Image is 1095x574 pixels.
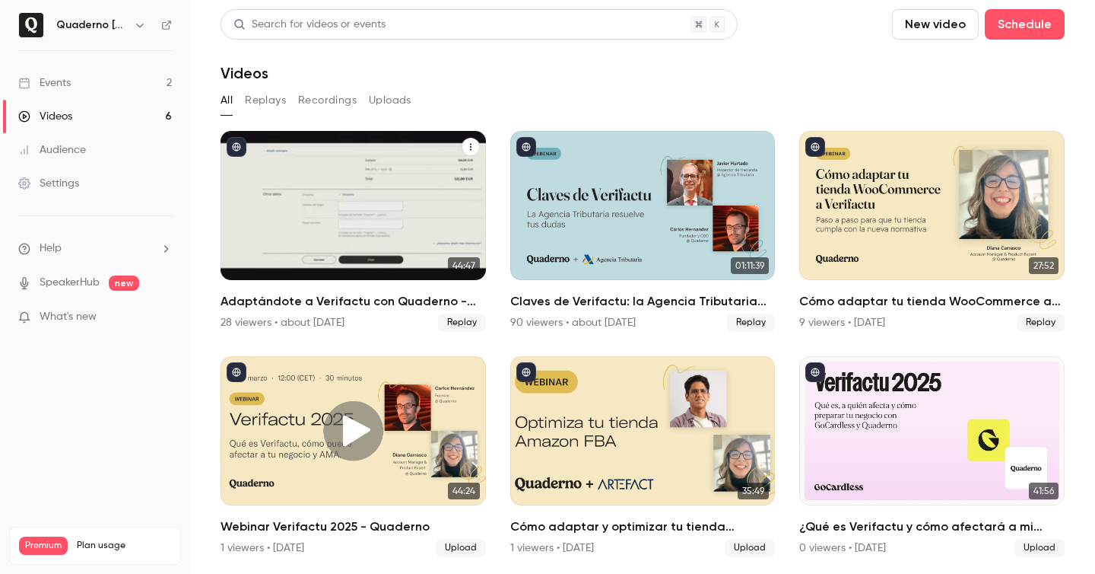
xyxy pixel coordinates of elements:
div: 1 viewers • [DATE] [510,541,594,556]
img: Quaderno España [19,13,43,37]
iframe: Noticeable Trigger [154,311,172,324]
li: ¿Qué es Verifactu y cómo afectará a mi negocio? - Quaderno x GoCardless [799,356,1065,557]
span: Replay [1017,314,1065,332]
button: New video [892,9,979,40]
div: 28 viewers • about [DATE] [221,315,344,330]
button: Schedule [985,9,1065,40]
span: 44:47 [448,257,480,274]
button: All [221,88,233,113]
h2: Webinar Verifactu 2025 - Quaderno [221,518,486,536]
ul: Videos [221,131,1065,557]
h6: Quaderno [GEOGRAPHIC_DATA] [56,18,128,33]
span: 27:52 [1029,257,1058,274]
div: Settings [18,176,79,191]
span: Replay [438,314,486,332]
button: published [805,137,825,157]
li: Claves de Verifactu: la Agencia Tributaria resuelve tus dudas [510,131,776,332]
span: Plan usage [77,540,171,552]
h2: ¿Qué es Verifactu y cómo afectará a mi negocio? - Quaderno x GoCardless [799,518,1065,536]
button: Uploads [369,88,411,113]
span: 44:24 [448,483,480,499]
li: Cómo adaptar y optimizar tu tienda Amazon FBA a TicketBAI y Verifactu [510,356,776,557]
div: Videos [18,109,72,124]
section: Videos [221,9,1065,565]
button: published [516,137,536,157]
button: Recordings [298,88,357,113]
button: published [227,362,246,382]
h2: Cómo adaptar y optimizar tu tienda Amazon FBA a TicketBAI y Verifactu [510,518,776,536]
div: 0 viewers • [DATE] [799,541,886,556]
span: Help [40,241,62,257]
span: Upload [1014,539,1065,557]
div: Events [18,75,71,91]
h2: Cómo adaptar tu tienda WooCommerce a Verifactu [799,292,1065,311]
h2: Adaptándote a Verifactu con Quaderno - Office Hours [221,292,486,311]
button: published [516,362,536,382]
li: Webinar Verifactu 2025 - Quaderno [221,356,486,557]
h2: Claves de Verifactu: la Agencia Tributaria resuelve tus dudas [510,292,776,311]
a: 44:47Adaptándote a Verifactu con Quaderno - Office Hours28 viewers • about [DATE]Replay [221,131,486,332]
li: Cómo adaptar tu tienda WooCommerce a Verifactu [799,131,1065,332]
a: 41:56¿Qué es Verifactu y cómo afectará a mi negocio? - Quaderno x GoCardless0 viewers • [DATE]... [799,356,1065,557]
a: 01:11:39Claves de Verifactu: la Agencia Tributaria resuelve tus dudas90 viewers • about [DATE]Replay [510,131,776,332]
span: 01:11:39 [731,257,769,274]
button: published [227,137,246,157]
span: 35:49 [738,483,769,499]
div: 90 viewers • about [DATE] [510,315,636,330]
span: 41:56 [1029,483,1058,499]
span: Upload [725,539,775,557]
button: published [805,362,825,382]
div: Search for videos or events [233,17,386,33]
a: 27:52Cómo adaptar tu tienda WooCommerce a Verifactu9 viewers • [DATE]Replay [799,131,1065,332]
span: What's new [40,309,97,325]
li: help-dropdown-opener [18,241,172,257]
a: SpeakerHub [40,275,100,291]
div: 9 viewers • [DATE] [799,315,885,330]
span: Upload [436,539,486,557]
a: 35:49Cómo adaptar y optimizar tu tienda Amazon FBA a TicketBAI y Verifactu1 viewers • [DATE]Upload [510,356,776,557]
span: Replay [727,314,775,332]
button: Replays [245,88,286,113]
div: 1 viewers • [DATE] [221,541,304,556]
li: Adaptándote a Verifactu con Quaderno - Office Hours [221,131,486,332]
span: new [109,276,139,291]
a: 44:24Webinar Verifactu 2025 - Quaderno1 viewers • [DATE]Upload [221,356,486,557]
span: Premium [19,537,68,555]
h1: Videos [221,64,268,82]
div: Audience [18,142,86,158]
